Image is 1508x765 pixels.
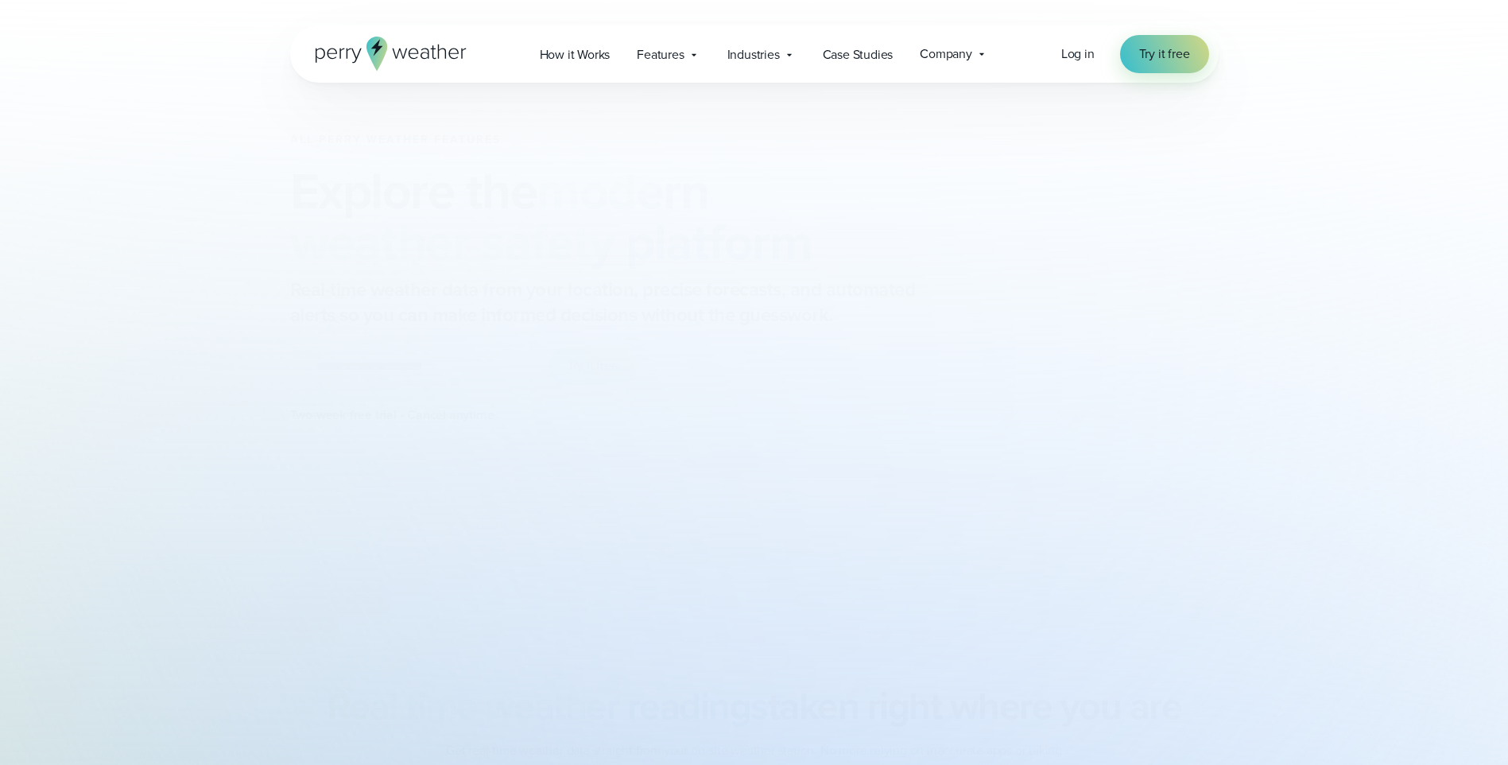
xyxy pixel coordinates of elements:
span: Log in [1061,45,1095,63]
span: Industries [727,45,780,64]
a: Try it free [1120,35,1209,73]
span: How it Works [540,45,611,64]
span: Company [920,45,972,64]
a: How it Works [526,38,624,71]
a: Log in [1061,45,1095,64]
span: Case Studies [823,45,894,64]
span: Features [637,45,684,64]
span: Try it free [1139,45,1190,64]
a: Case Studies [809,38,907,71]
